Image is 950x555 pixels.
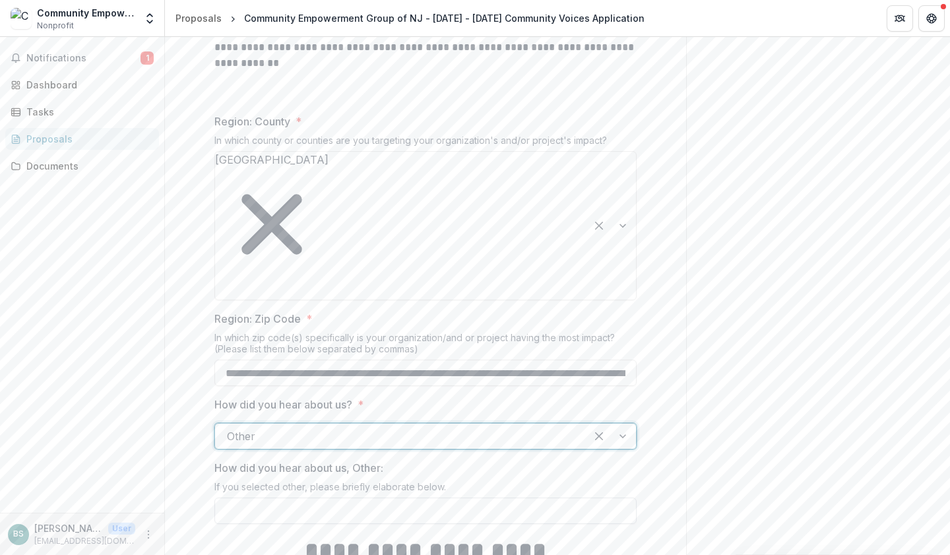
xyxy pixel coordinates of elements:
a: Proposals [170,9,227,28]
div: If you selected other, please briefly elaborate below. [214,481,637,498]
span: Nonprofit [37,20,74,32]
div: Clear selected options [588,426,610,447]
a: Tasks [5,101,159,123]
button: More [141,527,156,542]
p: How did you hear about us, Other: [214,460,383,476]
button: Partners [887,5,913,32]
div: Remove Camden [215,168,329,281]
button: Get Help [918,5,945,32]
div: Tasks [26,105,148,119]
nav: breadcrumb [170,9,650,28]
div: Clear selected options [588,215,610,236]
span: [GEOGRAPHIC_DATA] [215,153,329,166]
div: In which zip code(s) specifically is your organization/and or project having the most impact? (Pl... [214,332,637,360]
a: Proposals [5,128,159,150]
button: Notifications1 [5,48,159,69]
p: [PERSON_NAME] [34,521,103,535]
p: Region: Zip Code [214,311,301,327]
span: Notifications [26,53,141,64]
div: Proposals [175,11,222,25]
p: How did you hear about us? [214,397,352,412]
div: Community Empowerment Group of [GEOGRAPHIC_DATA] [37,6,135,20]
div: Proposals [26,132,148,146]
button: Open entity switcher [141,5,159,32]
p: [EMAIL_ADDRESS][DOMAIN_NAME] [34,535,135,547]
div: Community Empowerment Group of NJ - [DATE] - [DATE] Community Voices Application [244,11,645,25]
p: User [108,523,135,535]
span: 1 [141,51,154,65]
p: Region: County [214,114,290,129]
div: Documents [26,159,148,173]
img: Community Empowerment Group of NJ [11,8,32,29]
a: Dashboard [5,74,159,96]
a: Documents [5,155,159,177]
div: Dashboard [26,78,148,92]
div: Byheijja Sabree [13,530,24,539]
div: In which county or counties are you targeting your organization's and/or project's impact? [214,135,637,151]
